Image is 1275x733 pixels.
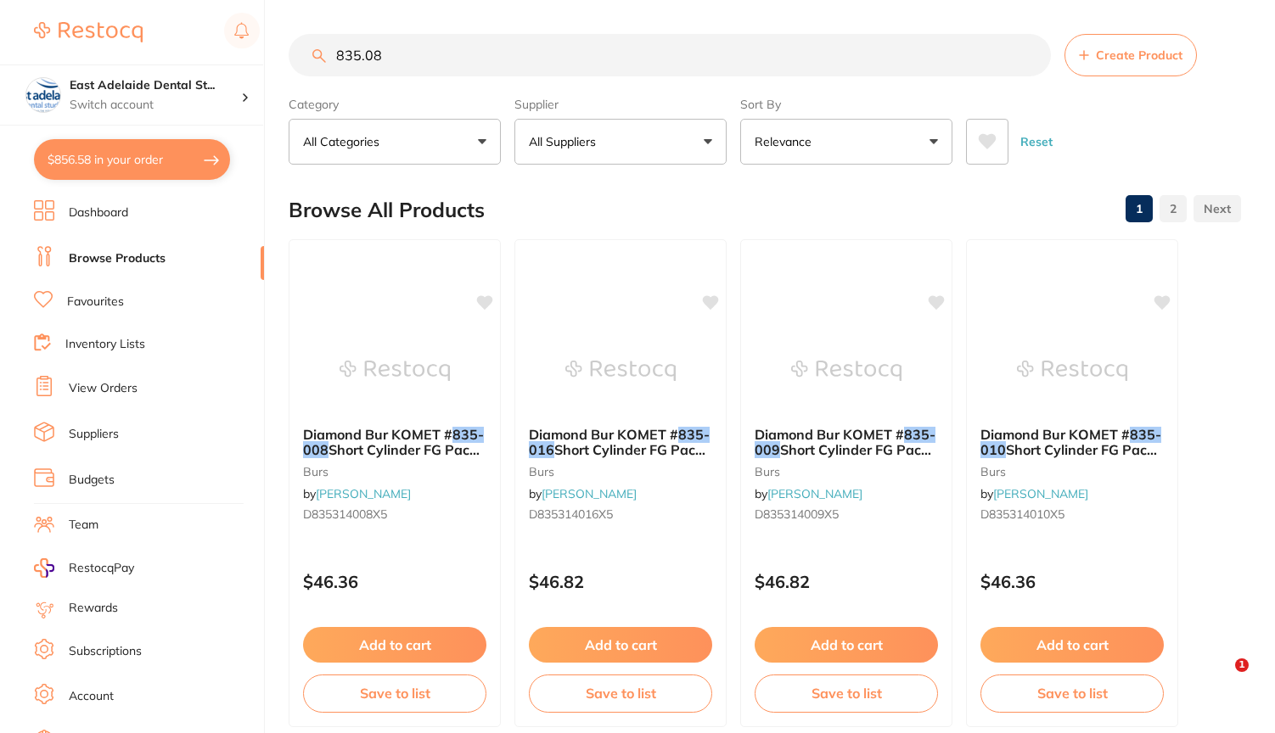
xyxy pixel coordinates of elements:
a: RestocqPay [34,558,134,578]
a: [PERSON_NAME] [767,486,862,501]
label: Category [289,97,501,112]
span: D835314010X5 [980,506,1064,522]
a: Subscriptions [69,643,142,660]
a: Dashboard [69,204,128,221]
button: Save to list [529,674,712,712]
span: by [303,486,411,501]
b: Diamond Bur KOMET #835-010 Short Cylinder FG Pack of 5 [980,427,1164,458]
p: Relevance [755,133,818,150]
b: Diamond Bur KOMET #835-016 Short Cylinder FG Pack of 5 [529,427,712,458]
span: by [529,486,637,501]
img: Diamond Bur KOMET #835-009 Short Cylinder FG Pack of 5 [791,328,901,413]
img: Restocq Logo [34,22,143,42]
img: Diamond Bur KOMET #835-008 Short Cylinder FG Pack of 5 [340,328,450,413]
a: Inventory Lists [65,336,145,353]
p: $46.82 [529,572,712,591]
button: $856.58 in your order [34,139,230,180]
em: 835-008 [303,426,484,458]
a: Rewards [69,600,118,617]
img: Diamond Bur KOMET #835-010 Short Cylinder FG Pack of 5 [1017,328,1127,413]
span: Short Cylinder FG Pack of 5 [755,441,931,473]
span: Create Product [1096,48,1182,62]
span: Short Cylinder FG Pack of 5 [980,441,1157,473]
a: 2 [1160,192,1187,226]
span: D835314009X5 [755,506,839,522]
input: Search Products [289,34,1051,76]
small: burs [980,465,1164,478]
a: [PERSON_NAME] [993,486,1088,501]
p: $46.82 [755,572,938,591]
span: D835314016X5 [529,506,613,522]
span: Diamond Bur KOMET # [303,426,452,443]
p: $46.36 [303,572,486,591]
button: Add to cart [755,627,938,663]
span: Diamond Bur KOMET # [755,426,904,443]
a: Restocq Logo [34,13,143,52]
img: East Adelaide Dental Studio [26,78,60,112]
label: Supplier [514,97,727,112]
span: Short Cylinder FG Pack of 5 [303,441,480,473]
span: D835314008X5 [303,506,387,522]
button: All Categories [289,119,501,165]
p: Switch account [70,97,241,114]
button: Add to cart [303,627,486,663]
a: View Orders [69,380,138,397]
small: burs [755,465,938,478]
button: All Suppliers [514,119,727,165]
em: 835-016 [529,426,710,458]
span: RestocqPay [69,560,134,577]
label: Sort By [740,97,952,112]
h2: Browse All Products [289,199,485,222]
span: Short Cylinder FG Pack of 5 [529,441,705,473]
small: burs [303,465,486,478]
img: RestocqPay [34,558,54,578]
p: All Suppliers [529,133,603,150]
a: Account [69,688,114,705]
button: Create Product [1064,34,1197,76]
a: Favourites [67,294,124,311]
span: by [980,486,1088,501]
h4: East Adelaide Dental Studio [70,77,241,94]
a: Budgets [69,472,115,489]
span: Diamond Bur KOMET # [529,426,678,443]
em: 835-010 [980,426,1161,458]
a: Browse Products [69,250,166,267]
a: Team [69,517,98,534]
img: Diamond Bur KOMET #835-016 Short Cylinder FG Pack of 5 [565,328,676,413]
a: Suppliers [69,426,119,443]
a: [PERSON_NAME] [542,486,637,501]
span: by [755,486,862,501]
iframe: Intercom live chat [1200,658,1241,699]
button: Save to list [755,674,938,712]
b: Diamond Bur KOMET #835-009 Short Cylinder FG Pack of 5 [755,427,938,458]
a: 1 [1126,192,1153,226]
span: 1 [1235,658,1249,672]
b: Diamond Bur KOMET #835-008 Short Cylinder FG Pack of 5 [303,427,486,458]
button: Reset [1015,119,1058,165]
p: $46.36 [980,572,1164,591]
button: Save to list [980,674,1164,712]
a: [PERSON_NAME] [316,486,411,501]
button: Save to list [303,674,486,712]
button: Relevance [740,119,952,165]
small: burs [529,465,712,478]
button: Add to cart [980,627,1164,663]
em: 835-009 [755,426,935,458]
p: All Categories [303,133,386,150]
span: Diamond Bur KOMET # [980,426,1130,443]
button: Add to cart [529,627,712,663]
